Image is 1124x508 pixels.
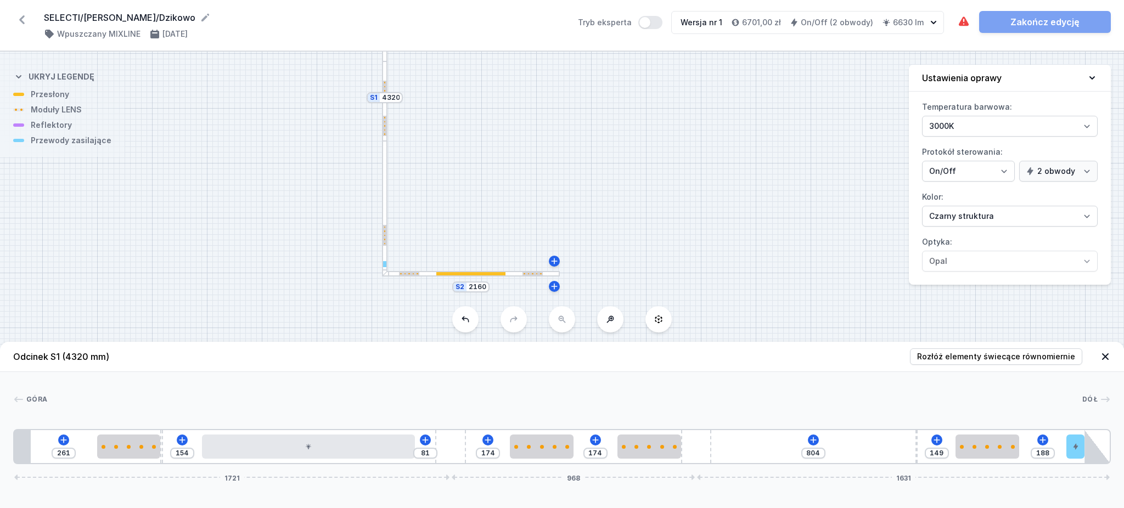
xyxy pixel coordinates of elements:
[13,63,94,89] button: Ukryj legendę
[29,71,94,82] h4: Ukryj legendę
[638,16,662,29] button: Tryb eksperta
[922,251,1098,272] select: Optyka:
[922,98,1098,137] label: Temperatura barwowa:
[892,474,915,481] span: 1631
[808,434,819,445] button: Dodaj element
[671,11,944,34] button: Wersja nr 16701,00 złOn/Off (2 obwody)6630 lm
[417,449,434,458] input: Wymiar [mm]
[1037,434,1048,445] button: Dodaj element
[909,65,1111,92] button: Ustawienia oprawy
[382,93,400,102] input: Wymiar [mm]
[202,434,415,459] div: LED opal module 840mm
[587,449,604,458] input: Wymiar [mm]
[893,17,924,28] h4: 6630 lm
[479,449,497,458] input: Wymiar [mm]
[563,474,585,481] span: 968
[801,17,873,28] h4: On/Off (2 obwody)
[13,350,109,363] h4: Odcinek S1
[1082,395,1098,404] span: Dół
[482,434,493,445] button: Dodaj element
[922,206,1098,227] select: Kolor:
[97,434,161,459] div: LENS module 250mm 54°
[510,434,574,459] div: LENS module 250mm 54°
[922,233,1098,272] label: Optyka:
[928,449,946,458] input: Wymiar [mm]
[931,434,942,445] button: Dodaj element
[177,434,188,445] button: Dodaj element
[1019,161,1098,182] select: Protokół sterowania:
[57,29,140,39] h4: Wpuszczany MIXLINE
[220,474,244,481] span: 1721
[956,434,1019,459] div: LENS module 250mm 54°
[26,395,47,404] span: Góra
[590,434,601,445] button: Dodaj element
[578,16,662,29] label: Tryb eksperta
[162,29,188,39] h4: [DATE]
[1034,449,1052,458] input: Wymiar [mm]
[922,188,1098,227] label: Kolor:
[922,143,1098,182] label: Protokół sterowania:
[922,116,1098,137] select: Temperatura barwowa:
[617,434,681,459] div: LENS module 250mm 54°
[62,351,109,362] span: (4320 mm)
[917,351,1075,362] span: Rozłóż elementy świecące równomiernie
[922,161,1015,182] select: Protokół sterowania:
[805,449,822,458] input: Wymiar [mm]
[1066,434,1084,459] div: Hole for power supply cable
[922,71,1002,84] h4: Ustawienia oprawy
[55,449,72,458] input: Wymiar [mm]
[910,348,1082,365] button: Rozłóż elementy świecące równomiernie
[173,449,191,458] input: Wymiar [mm]
[681,17,722,28] div: Wersja nr 1
[200,12,211,23] button: Edytuj nazwę projektu
[44,11,565,24] form: SELECTI/[PERSON_NAME]/Dzikowo
[420,434,431,445] button: Dodaj element
[742,17,781,28] h4: 6701,00 zł
[469,283,486,291] input: Wymiar [mm]
[58,434,69,445] button: Dodaj element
